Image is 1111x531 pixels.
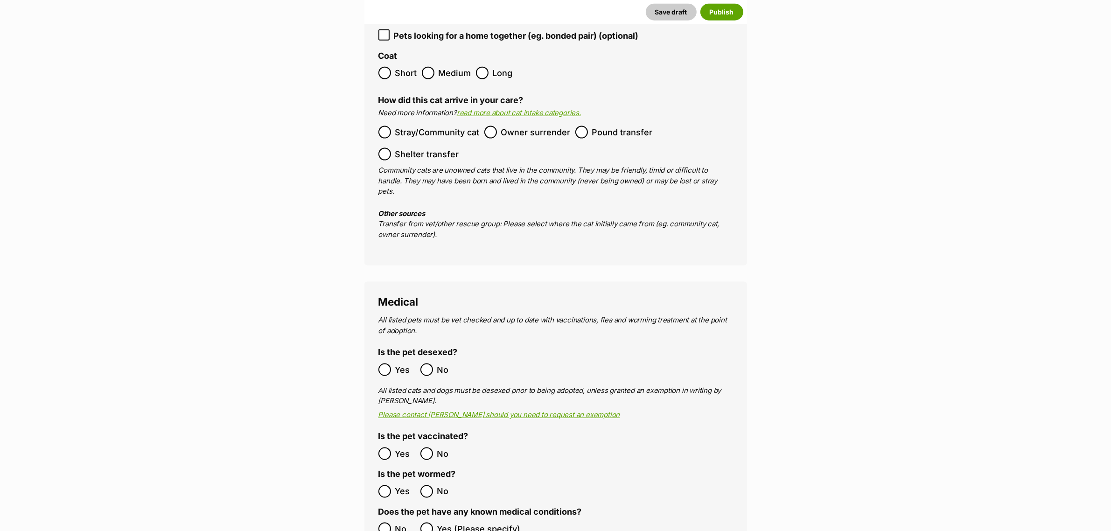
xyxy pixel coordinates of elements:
[501,126,571,139] span: Owner surrender
[395,126,480,139] span: Stray/Community cat
[378,348,458,357] label: Is the pet desexed?
[592,126,653,139] span: Pound transfer
[378,108,733,119] p: Need more information?
[378,51,398,61] label: Coat
[394,29,639,42] span: Pets looking for a home together (eg. bonded pair) (optional)
[395,148,459,161] span: Shelter transfer
[378,507,582,517] label: Does the pet have any known medical conditions?
[378,315,733,336] p: All listed pets must be vet checked and up to date with vaccinations, flea and worming treatment ...
[493,67,513,79] span: Long
[378,410,620,419] a: Please contact [PERSON_NAME] should you need to request an exemption
[646,3,697,20] button: Save draft
[378,295,419,308] span: Medical
[395,485,416,498] span: Yes
[378,209,733,240] p: Transfer from vet/other rescue group: Please select where the cat initially came from (eg. commun...
[437,447,458,460] span: No
[378,432,468,441] label: Is the pet vaccinated?
[378,385,733,406] p: All listed cats and dogs must be desexed prior to being adopted, unless granted an exemption in w...
[439,67,471,79] span: Medium
[378,95,524,105] label: How did this cat arrive in your care?
[378,469,456,479] label: Is the pet wormed?
[378,165,733,197] p: Community cats are unowned cats that live in the community. They may be friendly, timid or diffic...
[700,3,743,20] button: Publish
[457,108,581,117] a: read more about cat intake categories.
[378,209,425,218] b: Other sources
[437,363,458,376] span: No
[395,67,417,79] span: Short
[395,447,416,460] span: Yes
[395,363,416,376] span: Yes
[437,485,458,498] span: No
